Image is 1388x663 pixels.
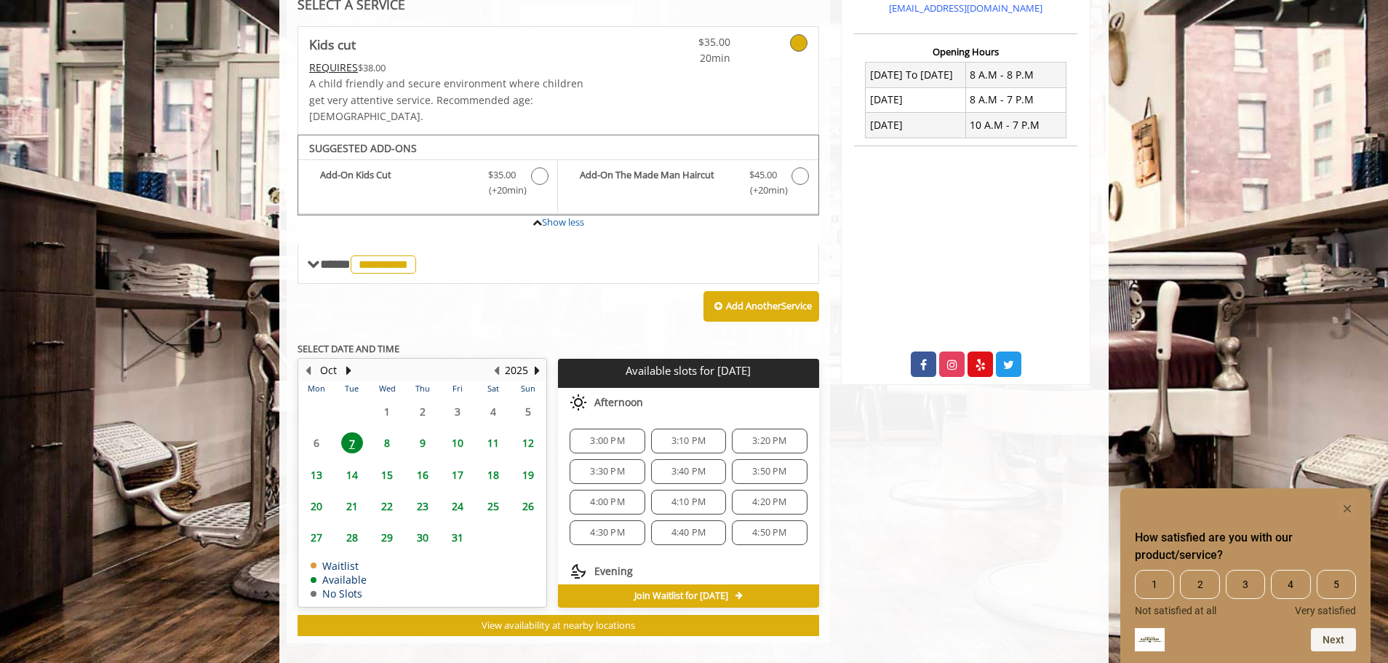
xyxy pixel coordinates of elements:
span: 21 [341,496,363,517]
td: Waitlist [311,560,367,571]
td: Select day14 [334,458,369,490]
th: Mon [299,381,334,396]
span: (+20min ) [481,183,524,198]
b: Kids cut [309,34,356,55]
td: Select day26 [511,491,546,522]
span: 4 [1271,570,1310,599]
td: Select day28 [334,522,369,553]
td: [DATE] [866,87,966,112]
div: 3:50 PM [732,459,807,484]
div: How satisfied are you with our product/service? Select an option from 1 to 5, with 1 being Not sa... [1135,570,1356,616]
button: Next Month [343,362,354,378]
span: 3:40 PM [671,466,706,477]
span: 3:20 PM [752,435,786,447]
h2: How satisfied are you with our product/service? Select an option from 1 to 5, with 1 being Not sa... [1135,529,1356,564]
div: 3:00 PM [570,429,645,453]
span: (+20min ) [741,183,784,198]
span: 8 [376,432,398,453]
span: 25 [482,496,504,517]
span: Evening [594,565,633,577]
div: 3:20 PM [732,429,807,453]
div: Kids cut Add-onS [298,135,819,215]
div: 4:40 PM [651,520,726,545]
td: Select day19 [511,458,546,490]
button: Previous Year [490,362,502,378]
button: Next question [1311,628,1356,651]
div: 4:50 PM [732,520,807,545]
b: Add-On The Made Man Haircut [580,167,734,198]
label: Add-On The Made Man Haircut [565,167,810,202]
p: Available slots for [DATE] [564,365,813,377]
span: 2 [1180,570,1219,599]
span: 10 [447,432,468,453]
span: Not satisfied at all [1135,605,1216,616]
span: 29 [376,527,398,548]
td: Select day9 [404,427,439,458]
a: [EMAIL_ADDRESS][DOMAIN_NAME] [889,1,1042,15]
div: 4:00 PM [570,490,645,515]
th: Sat [475,381,510,396]
span: 7 [341,432,363,453]
td: 8 A.M - 7 P.M [965,87,1066,112]
td: Select day12 [511,427,546,458]
span: 19 [517,464,539,485]
span: 18 [482,464,504,485]
button: 2025 [505,362,528,378]
b: Add Another Service [726,299,812,312]
th: Wed [370,381,404,396]
span: 4:30 PM [590,527,624,539]
span: 14 [341,464,363,485]
th: Fri [440,381,475,396]
td: [DATE] [866,113,966,138]
td: Available [311,574,367,585]
td: 10 A.M - 7 P.M [965,113,1066,138]
span: 4:50 PM [752,527,786,539]
span: $45.00 [749,167,777,183]
span: 24 [447,496,468,517]
td: Select day10 [440,427,475,458]
td: Select day27 [299,522,334,553]
span: Join Waitlist for [DATE] [634,590,728,602]
span: 20min [645,50,730,66]
label: Add-On Kids Cut [306,167,550,202]
span: 12 [517,432,539,453]
td: Select day16 [404,458,439,490]
td: Select day8 [370,427,404,458]
span: $35.00 [645,34,730,50]
a: Show less [542,215,584,229]
td: Select day29 [370,522,404,553]
span: Very satisfied [1295,605,1356,616]
td: Select day17 [440,458,475,490]
span: 26 [517,496,539,517]
div: 4:10 PM [651,490,726,515]
span: 31 [447,527,468,548]
div: 3:40 PM [651,459,726,484]
span: 3:00 PM [590,435,624,447]
span: 28 [341,527,363,548]
td: Select day13 [299,458,334,490]
div: 3:10 PM [651,429,726,453]
span: 3 [1226,570,1265,599]
button: View availability at nearby locations [298,615,819,636]
button: Hide survey [1339,500,1356,517]
button: Oct [320,362,337,378]
span: 4:10 PM [671,496,706,508]
div: 3:30 PM [570,459,645,484]
span: This service needs some Advance to be paid before we block your appointment [309,60,358,74]
td: Select day31 [440,522,475,553]
td: Select day23 [404,491,439,522]
td: Select day30 [404,522,439,553]
td: [DATE] To [DATE] [866,63,966,87]
span: 27 [306,527,327,548]
span: 9 [412,432,434,453]
div: $38.00 [309,60,602,76]
b: Add-On Kids Cut [320,167,474,198]
span: 4:00 PM [590,496,624,508]
span: 4:20 PM [752,496,786,508]
span: 11 [482,432,504,453]
img: afternoon slots [570,394,587,411]
div: 4:30 PM [570,520,645,545]
p: A child friendly and secure environment where children get very attentive service. Recommended ag... [309,76,602,124]
td: No Slots [311,588,367,599]
span: 5 [1317,570,1356,599]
